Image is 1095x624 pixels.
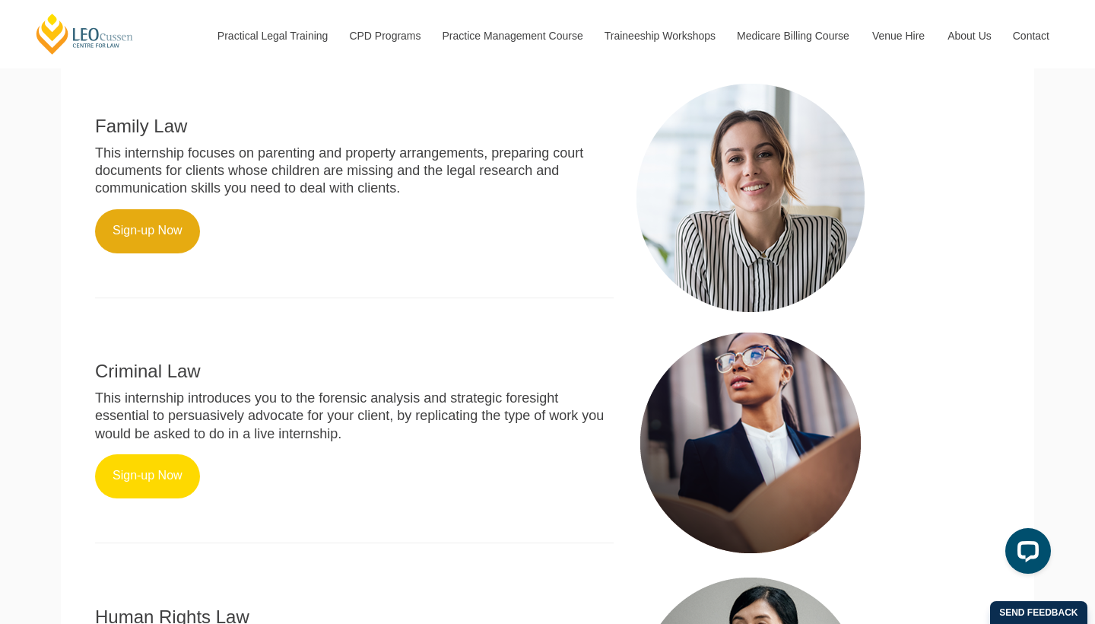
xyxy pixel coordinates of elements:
[95,390,614,443] p: This internship introduces you to the forensic analysis and strategic foresight essential to pers...
[95,145,614,198] p: This internship focuses on parenting and property arrangements, preparing court documents for cli...
[993,522,1057,586] iframe: LiveChat chat widget
[95,209,200,253] a: Sign-up Now
[593,3,725,68] a: Traineeship Workshops
[1001,3,1061,68] a: Contact
[936,3,1001,68] a: About Us
[431,3,593,68] a: Practice Management Course
[34,12,135,56] a: [PERSON_NAME] Centre for Law
[95,361,614,381] h2: Criminal Law
[95,116,614,136] h2: Family Law
[861,3,936,68] a: Venue Hire
[338,3,430,68] a: CPD Programs
[725,3,861,68] a: Medicare Billing Course
[95,454,200,498] a: Sign-up Now
[206,3,338,68] a: Practical Legal Training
